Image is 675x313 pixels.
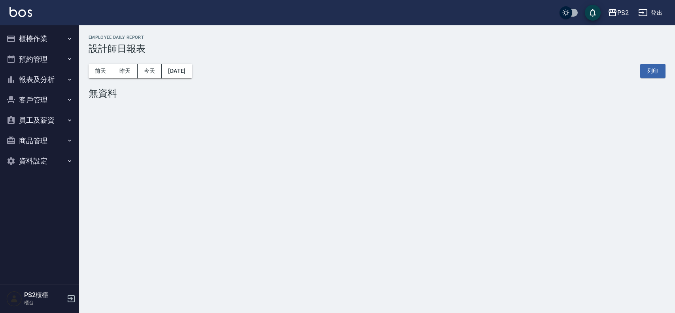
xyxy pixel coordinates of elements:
[617,8,629,18] div: PS2
[6,291,22,307] img: Person
[640,64,666,78] button: 列印
[3,110,76,131] button: 員工及薪資
[89,64,113,78] button: 前天
[24,299,64,306] p: 櫃台
[3,69,76,90] button: 報表及分析
[3,49,76,70] button: 預約管理
[24,291,64,299] h5: PS2櫃檯
[3,28,76,49] button: 櫃檯作業
[89,43,666,54] h3: 設計師日報表
[635,6,666,20] button: 登出
[113,64,138,78] button: 昨天
[9,7,32,17] img: Logo
[89,35,666,40] h2: Employee Daily Report
[138,64,162,78] button: 今天
[605,5,632,21] button: PS2
[162,64,192,78] button: [DATE]
[585,5,601,21] button: save
[89,88,666,99] div: 無資料
[3,90,76,110] button: 客戶管理
[3,151,76,171] button: 資料設定
[3,131,76,151] button: 商品管理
